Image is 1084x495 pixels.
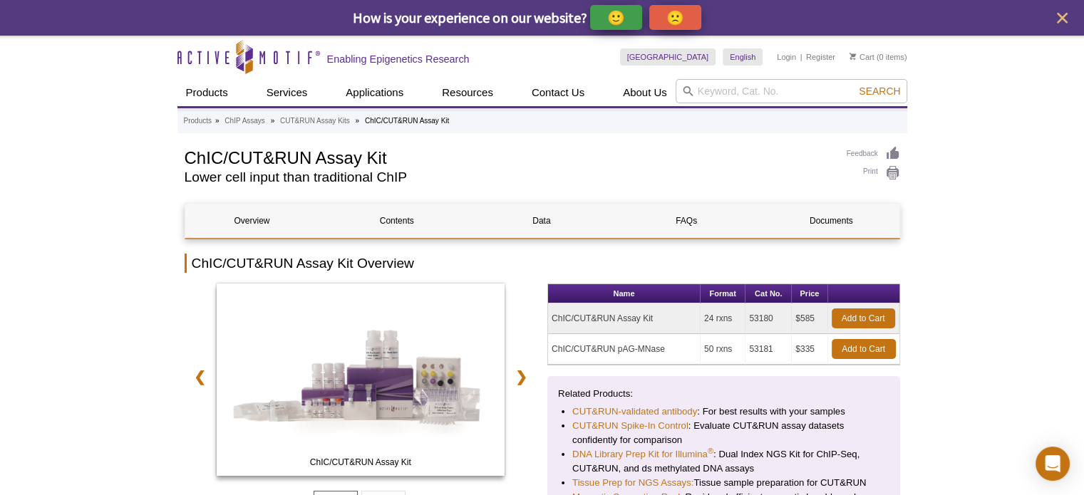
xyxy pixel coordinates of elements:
[607,9,625,26] p: 🙂
[558,387,889,401] p: Related Products:
[701,284,745,303] th: Format
[572,476,693,490] a: Tissue Prep for NGS Assays:
[666,9,684,26] p: 🙁
[548,284,701,303] th: Name
[723,48,763,66] a: English
[337,79,412,106] a: Applications
[185,171,832,184] h2: Lower cell input than traditional ChIP
[217,283,505,476] img: ChIC/CUT&RUN Assay Kit
[185,146,832,167] h1: ChIC/CUT&RUN Assay Kit
[433,79,502,106] a: Resources
[572,419,688,433] a: CUT&RUN Spike-In Control
[523,79,593,106] a: Contact Us
[224,115,265,127] a: ChIP Assays
[832,308,895,328] a: Add to Cart
[1036,447,1070,481] div: Open Intercom Messenger
[792,284,827,303] th: Price
[847,146,900,162] a: Feedback
[792,303,827,334] td: $585
[572,447,875,476] li: : Dual Index NGS Kit for ChIP-Seq, CUT&RUN, and ds methylated DNA assays
[548,303,701,334] td: ChIC/CUT&RUN Assay Kit
[745,303,792,334] td: 53180
[806,52,835,62] a: Register
[1053,9,1071,27] button: close
[708,447,713,455] sup: ®
[676,79,907,103] input: Keyword, Cat. No.
[258,79,316,106] a: Services
[271,117,275,125] li: »
[330,204,464,238] a: Contents
[475,204,609,238] a: Data
[620,48,716,66] a: [GEOGRAPHIC_DATA]
[850,48,907,66] li: (0 items)
[572,405,697,419] a: CUT&RUN-validated antibody
[847,165,900,181] a: Print
[548,334,701,365] td: ChIC/CUT&RUN pAG-MNase
[280,115,350,127] a: CUT&RUN Assay Kits
[855,85,904,98] button: Search
[832,339,896,359] a: Add to Cart
[850,53,856,60] img: Your Cart
[614,79,676,106] a: About Us
[745,334,792,365] td: 53181
[777,52,796,62] a: Login
[217,283,505,480] a: ChIC/CUT&RUN Assay Kit
[764,204,898,238] a: Documents
[792,334,827,365] td: $335
[701,303,745,334] td: 24 rxns
[572,447,713,462] a: DNA Library Prep Kit for Illumina®
[365,117,449,125] li: ChIC/CUT&RUN Assay Kit
[356,117,360,125] li: »
[572,476,875,490] li: Tissue sample preparation for CUT&RUN
[215,117,220,125] li: »
[619,204,753,238] a: FAQs
[572,419,875,447] li: : Evaluate CUT&RUN assay datasets confidently for comparison
[859,85,900,97] span: Search
[185,254,900,273] h2: ChIC/CUT&RUN Assay Kit Overview
[353,9,587,26] span: How is your experience on our website?
[572,405,875,419] li: : For best results with your samples
[800,48,802,66] li: |
[506,360,537,393] a: ❯
[185,360,215,393] a: ❮
[850,52,874,62] a: Cart
[745,284,792,303] th: Cat No.
[177,79,237,106] a: Products
[184,115,212,127] a: Products
[220,455,502,469] span: ChIC/CUT&RUN Assay Kit
[327,53,470,66] h2: Enabling Epigenetics Research
[701,334,745,365] td: 50 rxns
[185,204,319,238] a: Overview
